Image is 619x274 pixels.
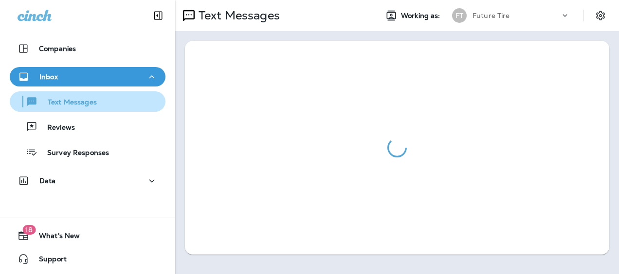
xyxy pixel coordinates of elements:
[10,249,165,269] button: Support
[10,91,165,112] button: Text Messages
[10,67,165,86] button: Inbox
[10,171,165,190] button: Data
[10,142,165,162] button: Survey Responses
[473,12,510,19] p: Future Tire
[39,177,56,185] p: Data
[195,8,280,23] p: Text Messages
[401,12,442,20] span: Working as:
[10,226,165,245] button: 18What's New
[38,98,97,107] p: Text Messages
[10,117,165,137] button: Reviews
[37,123,75,133] p: Reviews
[452,8,467,23] div: FT
[29,255,67,267] span: Support
[39,73,58,81] p: Inbox
[39,45,76,52] p: Companies
[37,149,109,158] p: Survey Responses
[592,7,609,24] button: Settings
[145,6,172,25] button: Collapse Sidebar
[10,39,165,58] button: Companies
[29,232,80,243] span: What's New
[22,225,36,235] span: 18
